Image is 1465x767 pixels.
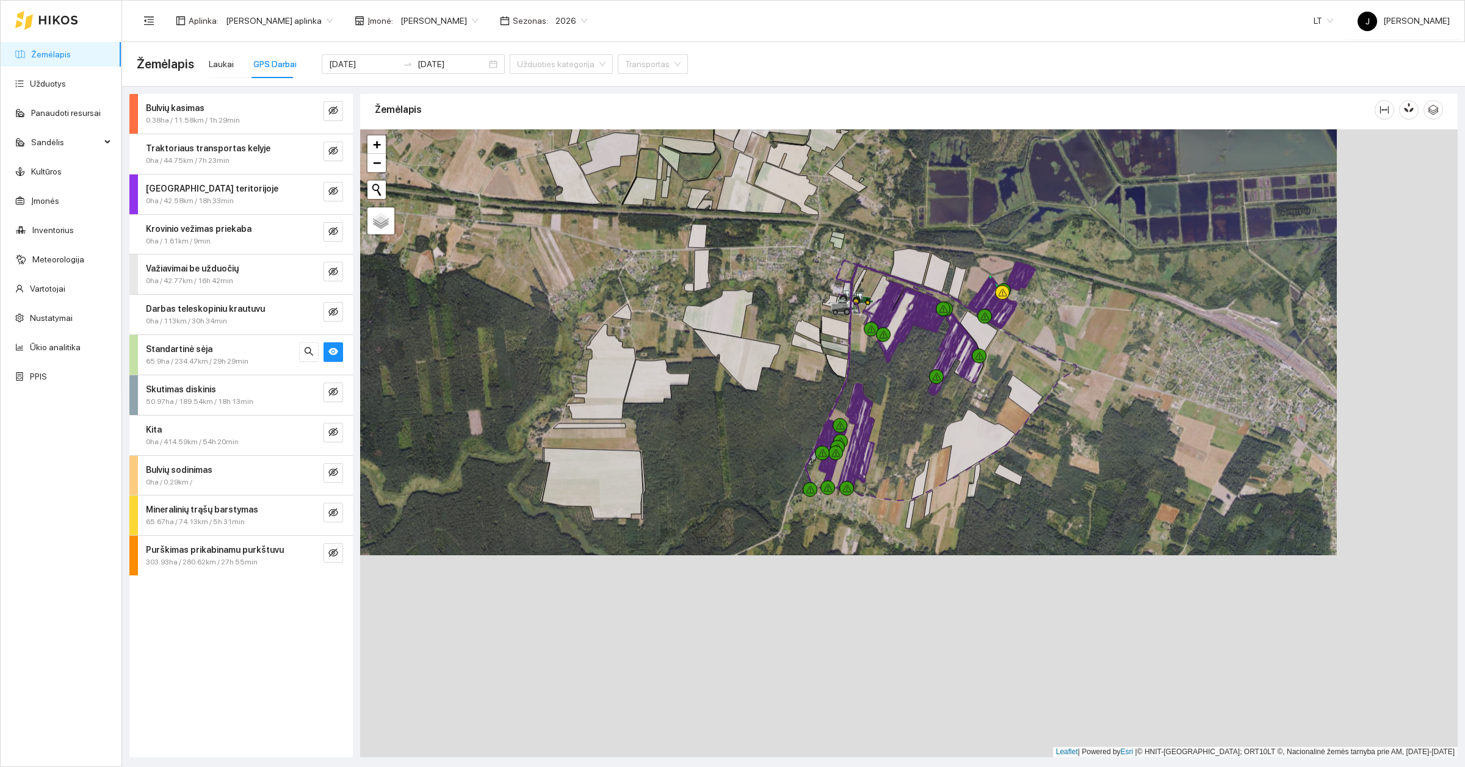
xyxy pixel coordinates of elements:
strong: Krovinio vežimas priekaba [146,224,251,234]
button: eye-invisible [324,182,343,201]
span: eye-invisible [328,467,338,479]
div: Bulvių sodinimas0ha / 0.29km /eye-invisible [129,456,353,495]
input: Pradžios data [329,57,398,71]
strong: Mineralinių trąšų barstymas [146,505,258,514]
a: Kultūros [31,167,62,176]
span: LT [1314,12,1333,30]
strong: Bulvių kasimas [146,103,204,113]
span: 0ha / 42.77km / 16h 42min [146,275,233,287]
span: | [1135,747,1137,756]
div: | Powered by © HNIT-[GEOGRAPHIC_DATA]; ORT10LT ©, Nacionalinė žemės tarnyba prie AM, [DATE]-[DATE] [1053,747,1458,757]
a: PPIS [30,372,47,381]
div: Bulvių kasimas0.38ha / 11.58km / 1h 29mineye-invisible [129,94,353,134]
strong: Važiavimai be užduočių [146,264,239,273]
button: eye-invisible [324,543,343,563]
strong: Purškimas prikabinamu purkštuvu [146,545,284,555]
strong: Standartinė sėja [146,344,212,354]
span: 0ha / 113km / 30h 34min [146,315,227,327]
div: Traktoriaus transportas kelyje0ha / 44.75km / 7h 23mineye-invisible [129,134,353,174]
span: menu-fold [143,15,154,26]
button: eye [324,342,343,362]
button: eye-invisible [324,142,343,161]
a: Užduotys [30,79,66,88]
span: − [373,155,381,170]
span: J [1366,12,1370,31]
div: Darbas teleskopiniu krautuvu0ha / 113km / 30h 34mineye-invisible [129,295,353,334]
span: search [304,347,314,358]
button: eye-invisible [324,222,343,242]
span: 0.38ha / 11.58km / 1h 29min [146,115,240,126]
a: Panaudoti resursai [31,108,101,118]
div: Laukai [209,57,234,71]
button: eye-invisible [324,262,343,281]
span: eye-invisible [328,186,338,198]
strong: Kita [146,425,162,434]
button: eye-invisible [324,302,343,322]
span: Aplinka : [189,14,219,27]
strong: Skutimas diskinis [146,384,216,394]
a: Nustatymai [30,313,73,323]
input: Pabaigos data [418,57,487,71]
span: eye-invisible [328,267,338,278]
span: Jerzy Gvozdovič [400,12,478,30]
a: Layers [367,207,394,234]
span: 0ha / 0.29km / [146,477,192,488]
span: eye-invisible [328,106,338,117]
a: Inventorius [32,225,74,235]
span: eye-invisible [328,548,338,560]
div: [GEOGRAPHIC_DATA] teritorijoje0ha / 42.58km / 18h 33mineye-invisible [129,175,353,214]
span: 65.67ha / 74.13km / 5h 31min [146,516,245,528]
button: search [299,342,319,362]
div: Standartinė sėja65.9ha / 234.47km / 29h 29minsearcheye [129,335,353,375]
span: 0ha / 44.75km / 7h 23min [146,155,230,167]
span: calendar [500,16,510,26]
a: Zoom in [367,135,386,154]
span: 50.97ha / 189.54km / 18h 13min [146,396,253,408]
button: eye-invisible [324,463,343,483]
span: 0ha / 414.59km / 54h 20min [146,436,239,448]
span: 0ha / 42.58km / 18h 33min [146,195,234,207]
button: eye-invisible [324,383,343,402]
span: + [373,137,381,152]
button: eye-invisible [324,503,343,522]
div: Skutimas diskinis50.97ha / 189.54km / 18h 13mineye-invisible [129,375,353,415]
span: layout [176,16,186,26]
span: eye-invisible [328,508,338,519]
span: Jerzy Gvozdovicz aplinka [226,12,333,30]
button: column-width [1375,100,1394,120]
div: Važiavimai be užduočių0ha / 42.77km / 16h 42mineye-invisible [129,254,353,294]
span: eye-invisible [328,146,338,157]
a: Įmonės [31,196,59,206]
span: Įmonė : [367,14,393,27]
strong: Darbas teleskopiniu krautuvu [146,304,265,314]
span: Sandėlis [31,130,101,154]
a: Žemėlapis [31,49,71,59]
button: menu-fold [137,9,161,33]
span: eye-invisible [328,307,338,319]
span: swap-right [403,59,413,69]
span: shop [355,16,364,26]
span: 2026 [555,12,587,30]
span: [PERSON_NAME] [1358,16,1450,26]
a: Vartotojai [30,284,65,293]
strong: Bulvių sodinimas [146,465,212,475]
button: eye-invisible [324,101,343,121]
button: Initiate a new search [367,181,386,199]
strong: [GEOGRAPHIC_DATA] teritorijoje [146,184,278,193]
span: eye [328,347,338,358]
span: 303.93ha / 280.62km / 27h 55min [146,556,258,568]
a: Esri [1121,747,1134,756]
div: Krovinio vežimas priekaba0ha / 1.61km / 9mineye-invisible [129,215,353,254]
a: Zoom out [367,154,386,172]
span: 0ha / 1.61km / 9min [146,236,211,247]
span: eye-invisible [328,226,338,238]
span: Sezonas : [513,14,548,27]
a: Leaflet [1056,747,1078,756]
span: column-width [1375,105,1394,115]
span: to [403,59,413,69]
div: Purškimas prikabinamu purkštuvu303.93ha / 280.62km / 27h 55mineye-invisible [129,536,353,575]
strong: Traktoriaus transportas kelyje [146,143,270,153]
div: Kita0ha / 414.59km / 54h 20mineye-invisible [129,416,353,455]
div: Žemėlapis [375,92,1375,127]
span: Žemėlapis [137,54,194,74]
